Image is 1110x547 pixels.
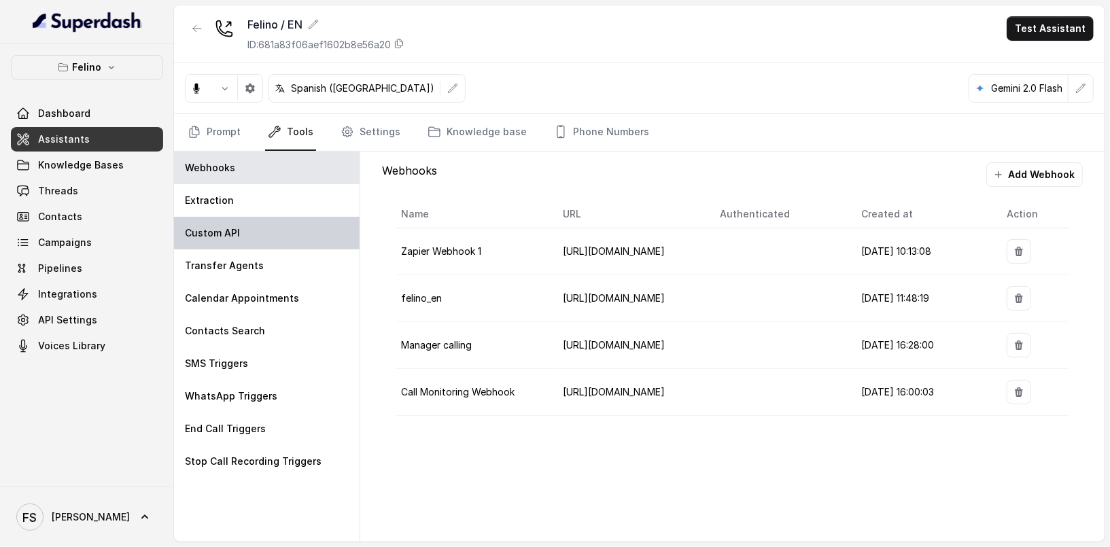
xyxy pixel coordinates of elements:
span: Manager calling [401,339,472,351]
p: SMS Triggers [185,357,248,370]
p: Calendar Appointments [185,292,299,305]
span: API Settings [38,313,97,327]
span: Campaigns [38,236,92,249]
a: Campaigns [11,230,163,255]
span: Voices Library [38,339,105,353]
p: Stop Call Recording Triggers [185,455,322,468]
p: WhatsApp Triggers [185,389,277,403]
a: Prompt [185,114,243,151]
th: Created at [850,200,996,228]
a: Integrations [11,282,163,306]
span: Knowledge Bases [38,158,124,172]
span: [DATE] 11:48:19 [861,292,929,304]
span: Zapier Webhook 1 [401,245,481,257]
p: Felino [73,59,102,75]
a: API Settings [11,308,163,332]
span: Assistants [38,133,90,146]
span: [URL][DOMAIN_NAME] [563,386,665,398]
a: Threads [11,179,163,203]
a: Tools [265,114,316,151]
th: Action [996,200,1069,228]
p: Spanish ([GEOGRAPHIC_DATA]) [291,82,434,95]
a: Voices Library [11,334,163,358]
a: Dashboard [11,101,163,126]
a: Assistants [11,127,163,152]
th: URL [553,200,710,228]
a: Phone Numbers [551,114,652,151]
p: Custom API [185,226,240,240]
span: Dashboard [38,107,90,120]
span: [PERSON_NAME] [52,510,130,524]
a: [PERSON_NAME] [11,498,163,536]
svg: google logo [975,83,986,94]
span: Pipelines [38,262,82,275]
span: [URL][DOMAIN_NAME] [563,339,665,351]
p: Extraction [185,194,234,207]
p: Transfer Agents [185,259,264,272]
p: End Call Triggers [185,422,266,436]
div: Felino / EN [247,16,404,33]
span: Integrations [38,287,97,301]
span: Threads [38,184,78,198]
a: Contacts [11,205,163,229]
th: Name [396,200,553,228]
a: Settings [338,114,403,151]
p: Webhooks [382,162,437,187]
img: light.svg [33,11,142,33]
span: [DATE] 10:13:08 [861,245,931,257]
p: Contacts Search [185,324,265,338]
text: FS [23,510,37,525]
nav: Tabs [185,114,1094,151]
span: [URL][DOMAIN_NAME] [563,292,665,304]
th: Authenticated [710,200,851,228]
button: Felino [11,55,163,80]
a: Knowledge base [425,114,530,151]
button: Test Assistant [1007,16,1094,41]
span: [URL][DOMAIN_NAME] [563,245,665,257]
p: Gemini 2.0 Flash [991,82,1062,95]
span: Call Monitoring Webhook [401,386,515,398]
span: [DATE] 16:28:00 [861,339,934,351]
p: ID: 681a83f06aef1602b8e56a20 [247,38,391,52]
button: Add Webhook [986,162,1083,187]
a: Knowledge Bases [11,153,163,177]
span: [DATE] 16:00:03 [861,386,934,398]
p: Webhooks [185,161,235,175]
span: felino_en [401,292,442,304]
span: Contacts [38,210,82,224]
a: Pipelines [11,256,163,281]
